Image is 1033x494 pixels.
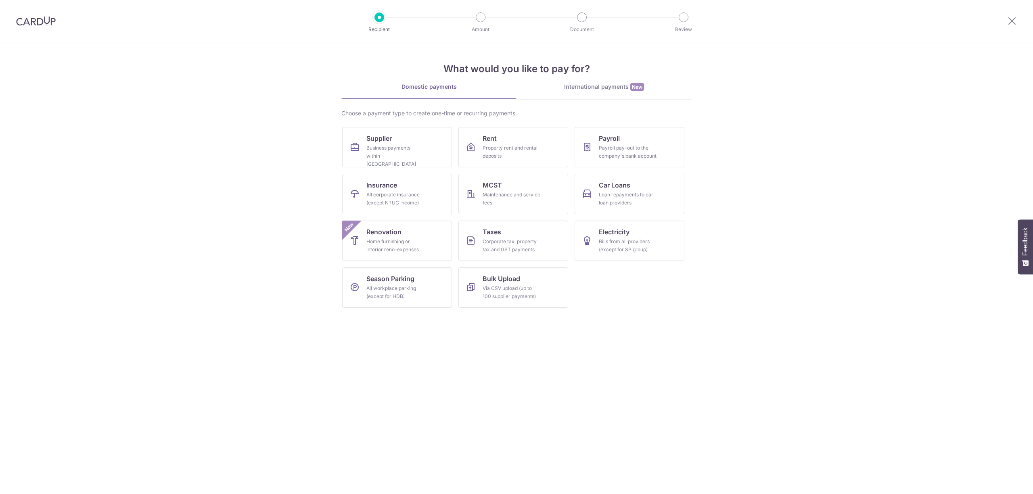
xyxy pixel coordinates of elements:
span: Electricity [599,227,629,237]
span: New [630,83,644,91]
button: Feedback - Show survey [1018,219,1033,274]
span: Feedback [1022,227,1029,256]
div: Property rent and rental deposits [483,144,541,160]
span: Supplier [366,133,392,143]
div: Home furnishing or interior reno-expenses [366,238,424,254]
span: Car Loans [599,180,630,190]
span: Bulk Upload [483,274,520,283]
a: Car LoansLoan repayments to car loan providers [575,174,684,214]
a: RenovationHome furnishing or interior reno-expensesNew [342,221,452,261]
img: CardUp [16,16,56,26]
span: MCST [483,180,502,190]
div: All workplace parking (except for HDB) [366,284,424,300]
a: Bulk UploadVia CSV upload (up to 100 supplier payments) [458,267,568,308]
div: Choose a payment type to create one-time or recurring payments. [341,109,692,117]
p: Review [654,25,713,33]
div: International payments [516,83,692,91]
div: Corporate tax, property tax and GST payments [483,238,541,254]
div: Payroll pay-out to the company's bank account [599,144,657,160]
div: Maintenance and service fees [483,191,541,207]
a: TaxesCorporate tax, property tax and GST payments [458,221,568,261]
span: Season Parking [366,274,414,283]
div: Domestic payments [341,83,516,91]
p: Document [552,25,612,33]
iframe: Opens a widget where you can find more information [981,470,1025,490]
div: Bills from all providers (except for SP group) [599,238,657,254]
a: RentProperty rent and rental deposits [458,127,568,167]
div: Loan repayments to car loan providers [599,191,657,207]
span: Taxes [483,227,501,237]
p: Amount [451,25,510,33]
div: Business payments within [GEOGRAPHIC_DATA] [366,144,424,168]
span: Renovation [366,227,401,237]
a: MCSTMaintenance and service fees [458,174,568,214]
span: Insurance [366,180,397,190]
a: ElectricityBills from all providers (except for SP group) [575,221,684,261]
a: InsuranceAll corporate insurance (except NTUC Income) [342,174,452,214]
h4: What would you like to pay for? [341,62,692,76]
a: Season ParkingAll workplace parking (except for HDB) [342,267,452,308]
a: PayrollPayroll pay-out to the company's bank account [575,127,684,167]
a: SupplierBusiness payments within [GEOGRAPHIC_DATA] [342,127,452,167]
p: Recipient [349,25,409,33]
div: All corporate insurance (except NTUC Income) [366,191,424,207]
span: Rent [483,133,497,143]
span: Payroll [599,133,620,143]
span: New [343,221,356,234]
div: Via CSV upload (up to 100 supplier payments) [483,284,541,300]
